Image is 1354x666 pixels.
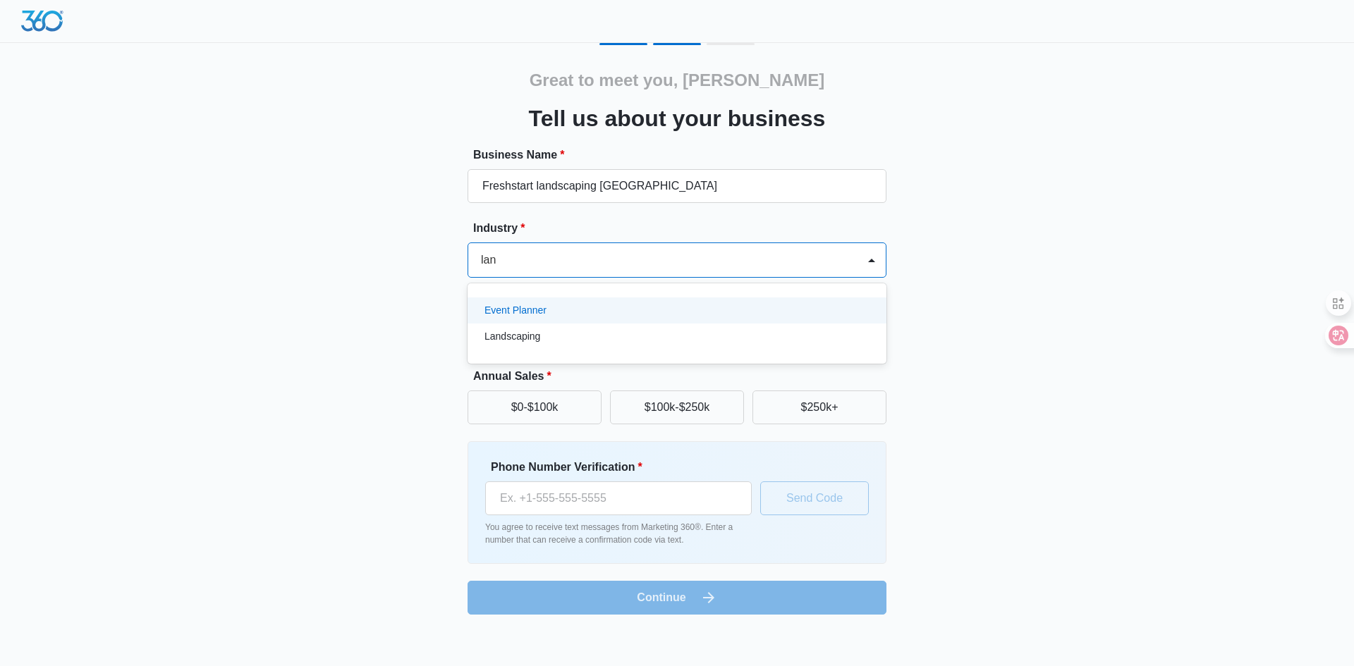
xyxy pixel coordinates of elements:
[752,390,886,424] button: $250k+
[610,390,744,424] button: $100k-$250k
[484,329,540,344] p: Landscaping
[529,101,826,135] h3: Tell us about your business
[473,147,892,164] label: Business Name
[530,68,825,93] h2: Great to meet you, [PERSON_NAME]
[485,521,752,546] p: You agree to receive text messages from Marketing 360®. Enter a number that can receive a confirm...
[485,481,752,515] input: Ex. +1-555-555-5555
[468,169,886,203] input: e.g. Jane's Plumbing
[468,390,602,424] button: $0-$100k
[473,368,892,385] label: Annual Sales
[484,303,547,318] p: Event Planner
[473,220,892,237] label: Industry
[491,459,757,476] label: Phone Number Verification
